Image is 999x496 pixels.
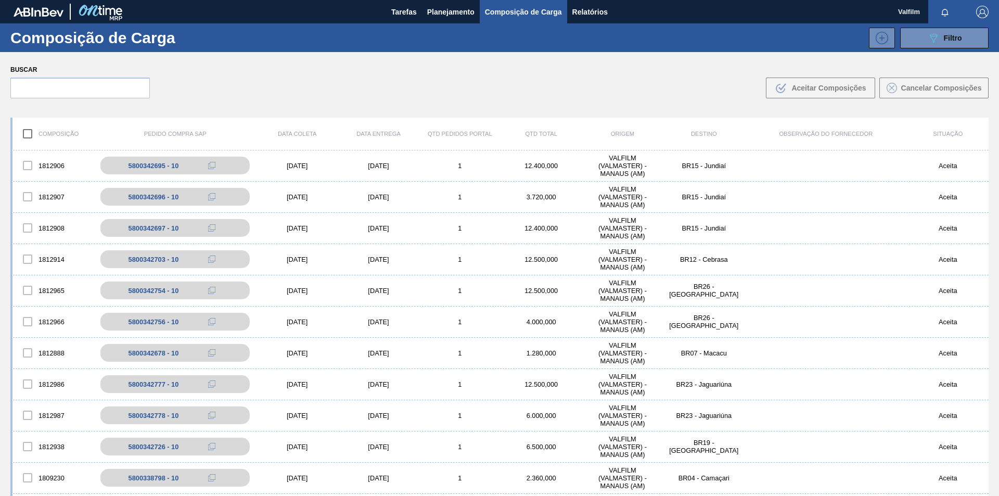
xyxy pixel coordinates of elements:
div: [DATE] [338,380,419,388]
div: Aceita [907,474,989,482]
div: VALFILM (VALMASTER) - MANAUS (AM) [582,373,663,396]
div: Origem [582,131,663,137]
div: BR15 - Jundiaí [663,162,745,170]
div: 1812914 [12,248,94,270]
div: 5800342777 - 10 [129,380,179,388]
div: VALFILM (VALMASTER) - MANAUS (AM) [582,217,663,240]
div: [DATE] [257,256,338,263]
div: BR15 - Jundiaí [663,224,745,232]
button: Filtro [900,28,989,48]
div: VALFILM (VALMASTER) - MANAUS (AM) [582,341,663,365]
div: Copiar [201,440,222,453]
div: [DATE] [257,412,338,419]
div: [DATE] [257,474,338,482]
div: [DATE] [338,224,419,232]
div: 1812907 [12,186,94,208]
div: 1812987 [12,404,94,426]
div: BR04 - Camaçari [663,474,745,482]
div: [DATE] [257,318,338,326]
span: Tarefas [391,6,417,18]
div: Copiar [201,378,222,390]
div: 1 [419,349,501,357]
div: VALFILM (VALMASTER) - MANAUS (AM) [582,248,663,271]
span: Cancelar Composições [901,84,982,92]
div: 5800342696 - 10 [129,193,179,201]
div: 5800342726 - 10 [129,443,179,451]
div: [DATE] [338,412,419,419]
div: VALFILM (VALMASTER) - MANAUS (AM) [582,466,663,490]
div: 1812938 [12,436,94,457]
div: 12.500,000 [501,287,582,295]
div: 6.000,000 [501,412,582,419]
div: [DATE] [338,287,419,295]
div: 1812888 [12,342,94,364]
div: 1809230 [12,467,94,489]
div: BR07 - Macacu [663,349,745,357]
div: VALFILM (VALMASTER) - MANAUS (AM) [582,435,663,459]
div: 1812986 [12,373,94,395]
div: Copiar [201,222,222,234]
div: Observação do Fornecedor [745,131,907,137]
div: 12.500,000 [501,380,582,388]
div: Aceita [907,318,989,326]
div: Nova Composição [864,28,895,48]
div: 5800342703 - 10 [129,256,179,263]
div: Copiar [201,472,222,484]
div: 1 [419,474,501,482]
div: [DATE] [257,224,338,232]
div: Aceita [907,193,989,201]
div: [DATE] [257,162,338,170]
label: Buscar [10,62,150,78]
div: 1 [419,256,501,263]
span: Composição de Carga [485,6,562,18]
div: 5800338798 - 10 [129,474,179,482]
div: [DATE] [257,287,338,295]
div: [DATE] [338,474,419,482]
div: Qtd Pedidos Portal [419,131,501,137]
div: [DATE] [338,193,419,201]
div: 1 [419,380,501,388]
div: Copiar [201,190,222,203]
div: 1812906 [12,155,94,176]
div: Pedido Compra SAP [94,131,257,137]
button: Notificações [928,5,962,19]
div: BR19 - Nova Rio [663,439,745,454]
div: VALFILM (VALMASTER) - MANAUS (AM) [582,185,663,209]
div: 12.500,000 [501,256,582,263]
div: [DATE] [338,349,419,357]
div: Aceita [907,287,989,295]
div: 1.280,000 [501,349,582,357]
div: Copiar [201,284,222,297]
div: Aceita [907,256,989,263]
div: [DATE] [338,443,419,451]
div: VALFILM (VALMASTER) - MANAUS (AM) [582,279,663,302]
div: Qtd Total [501,131,582,137]
div: VALFILM (VALMASTER) - MANAUS (AM) [582,310,663,334]
div: [DATE] [257,443,338,451]
div: 5800342695 - 10 [129,162,179,170]
div: 12.400,000 [501,162,582,170]
span: Filtro [944,34,962,42]
div: 4.000,000 [501,318,582,326]
span: Planejamento [427,6,475,18]
div: [DATE] [338,318,419,326]
div: Copiar [201,409,222,422]
button: Cancelar Composições [879,78,989,98]
div: 3.720,000 [501,193,582,201]
div: Copiar [201,315,222,328]
img: Logout [976,6,989,18]
div: BR15 - Jundiaí [663,193,745,201]
h1: Composição de Carga [10,32,182,44]
div: [DATE] [257,380,338,388]
div: BR26 - Uberlândia [663,314,745,329]
div: 1 [419,318,501,326]
div: Aceita [907,224,989,232]
div: Copiar [201,347,222,359]
button: Aceitar Composições [766,78,875,98]
div: 5800342778 - 10 [129,412,179,419]
div: Aceita [907,412,989,419]
span: Aceitar Composições [791,84,866,92]
div: 1 [419,412,501,419]
span: Relatórios [572,6,608,18]
div: 5800342697 - 10 [129,224,179,232]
